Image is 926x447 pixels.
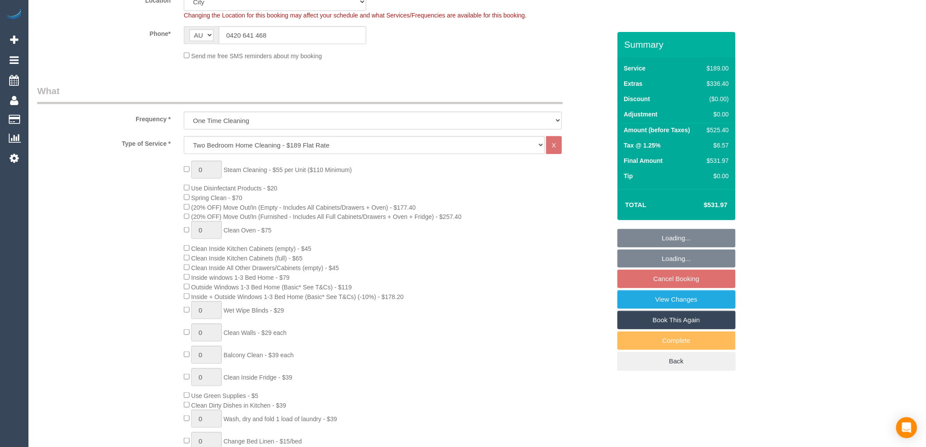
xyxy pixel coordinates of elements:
[224,415,337,422] span: Wash, dry and fold 1 load of laundry - $39
[191,293,404,300] span: Inside + Outside Windows 1-3 Bed Home (Basic* See T&Cs) (-10%) - $178.20
[191,204,416,211] span: (20% OFF) Move Out/In (Empty - Includes All Cabinets/Drawers + Oven) - $177.40
[191,194,242,201] span: Spring Clean - $70
[703,64,729,73] div: $189.00
[224,166,352,173] span: Steam Cleaning - $55 per Unit ($110 Minimum)
[625,201,647,208] strong: Total
[191,185,277,192] span: Use Disinfectant Products - $20
[37,84,563,104] legend: What
[624,172,633,180] label: Tip
[703,95,729,103] div: ($0.00)
[224,329,287,336] span: Clean Walls - $29 each
[624,141,661,150] label: Tax @ 1.25%
[896,417,917,438] div: Open Intercom Messenger
[5,9,23,21] img: Automaid Logo
[703,141,729,150] div: $6.57
[617,352,736,370] a: Back
[624,156,663,165] label: Final Amount
[219,26,366,44] input: Phone*
[191,264,339,271] span: Clean Inside All Other Drawers/Cabinets (empty) - $45
[31,26,177,38] label: Phone*
[31,112,177,123] label: Frequency *
[624,39,731,49] h3: Summary
[624,110,658,119] label: Adjustment
[624,64,646,73] label: Service
[31,136,177,148] label: Type of Service *
[224,352,294,359] span: Balcony Clean - $39 each
[184,12,526,19] span: Changing the Location for this booking may affect your schedule and what Services/Frequencies are...
[191,245,312,252] span: Clean Inside Kitchen Cabinets (empty) - $45
[624,126,690,134] label: Amount (before Taxes)
[703,126,729,134] div: $525.40
[617,290,736,309] a: View Changes
[191,284,352,291] span: Outside Windows 1-3 Bed Home (Basic* See T&Cs) - $119
[677,201,727,209] h4: $531.97
[224,227,272,234] span: Clean Oven - $75
[191,402,286,409] span: Clean Dirty Dishes in Kitchen - $39
[703,172,729,180] div: $0.00
[224,307,284,314] span: Wet Wipe Blinds - $29
[703,156,729,165] div: $531.97
[224,438,302,445] span: Change Bed Linen - $15/bed
[703,110,729,119] div: $0.00
[624,79,643,88] label: Extras
[191,213,462,220] span: (20% OFF) Move Out/In (Furnished - Includes All Full Cabinets/Drawers + Oven + Fridge) - $257.40
[224,374,292,381] span: Clean Inside Fridge - $39
[703,79,729,88] div: $336.40
[191,392,258,399] span: Use Green Supplies - $5
[191,274,290,281] span: Inside windows 1-3 Bed Home - $79
[617,311,736,329] a: Book This Again
[624,95,650,103] label: Discount
[191,255,302,262] span: Clean Inside Kitchen Cabinets (full) - $65
[191,53,322,60] span: Send me free SMS reminders about my booking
